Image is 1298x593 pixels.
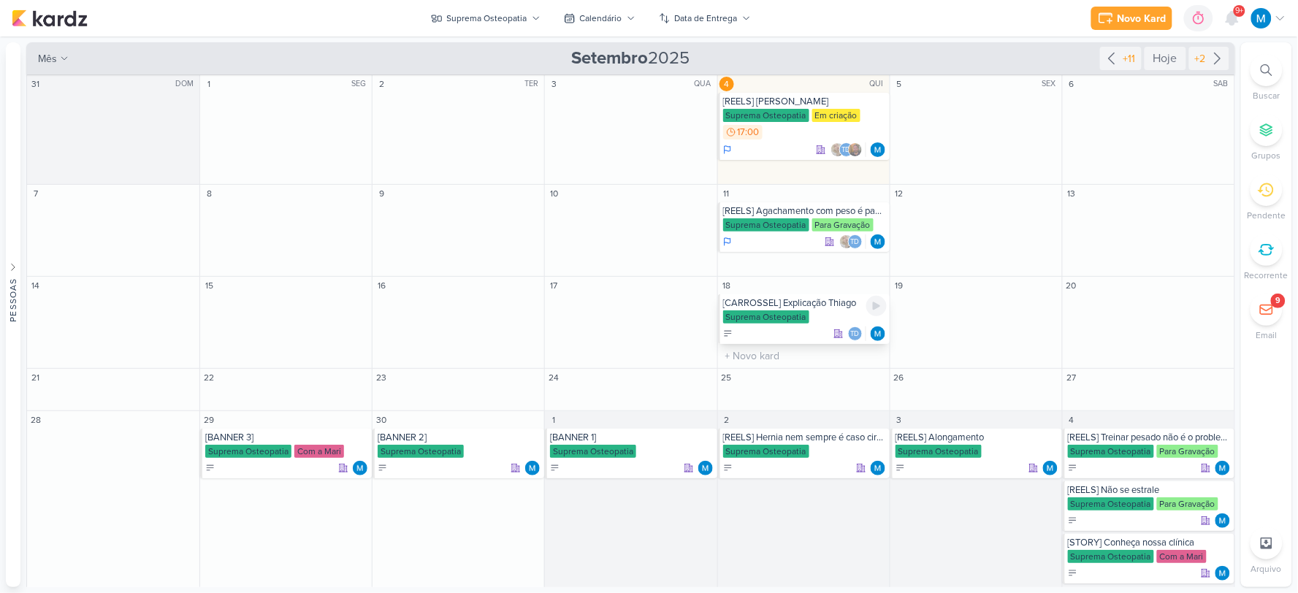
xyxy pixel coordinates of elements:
div: 18 [719,278,734,293]
div: Hoje [1145,47,1186,70]
div: Thais de carvalho [848,326,863,341]
div: 15 [202,278,216,293]
div: Suprema Osteopatia [723,445,809,458]
div: +11 [1121,51,1139,66]
div: Responsável: MARIANA MIRANDA [871,326,885,341]
div: 27 [1064,370,1079,385]
div: A Fazer [1068,568,1078,578]
div: 16 [374,278,389,293]
div: 4 [719,77,734,91]
div: Responsável: MARIANA MIRANDA [698,461,713,475]
div: Suprema Osteopatia [550,445,636,458]
span: 17:00 [738,127,760,137]
div: 10 [546,186,561,201]
div: Responsável: MARIANA MIRANDA [1215,513,1230,528]
div: 28 [28,413,43,427]
li: Ctrl + F [1241,54,1292,102]
div: 1 [202,77,216,91]
div: Com a Mari [1157,550,1207,563]
p: Td [851,239,860,246]
div: 2 [374,77,389,91]
div: Responsável: MARIANA MIRANDA [871,234,885,249]
div: A Fazer [723,329,733,339]
div: 25 [719,370,734,385]
div: 3 [892,413,906,427]
div: 7 [28,186,43,201]
div: 9 [1276,295,1281,307]
div: 29 [202,413,216,427]
div: QUI [870,78,888,90]
div: Responsável: MARIANA MIRANDA [353,461,367,475]
div: Suprema Osteopatia [896,445,982,458]
div: Suprema Osteopatia [1068,497,1154,510]
img: MARIANA MIRANDA [871,234,885,249]
div: Colaboradores: Sarah Violante, Thais de carvalho [839,234,866,249]
div: Thais de carvalho [839,142,854,157]
span: 2025 [572,47,690,70]
div: Para Gravação [1157,445,1218,458]
div: 23 [374,370,389,385]
div: 2 [719,413,734,427]
div: Suprema Osteopatia [723,218,809,232]
div: A Fazer [723,463,733,473]
img: MARIANA MIRANDA [871,461,885,475]
button: Pessoas [6,42,20,587]
div: Responsável: MARIANA MIRANDA [1215,566,1230,581]
div: 26 [892,370,906,385]
div: A Fazer [1068,516,1078,526]
p: Grupos [1252,149,1281,162]
div: [BANNER 3] [205,432,369,443]
div: Para Gravação [1157,497,1218,510]
div: Suprema Osteopatia [205,445,291,458]
div: Responsável: MARIANA MIRANDA [871,142,885,157]
div: SEG [351,78,370,90]
p: Td [842,147,851,154]
div: Suprema Osteopatia [1068,550,1154,563]
div: [BANNER 1] [550,432,714,443]
span: 9+ [1236,5,1244,17]
div: DOM [175,78,198,90]
div: 12 [892,186,906,201]
div: Com a Mari [294,445,344,458]
img: MARIANA MIRANDA [698,461,713,475]
div: 5 [892,77,906,91]
div: Em Andamento [723,144,732,156]
div: SAB [1214,78,1233,90]
div: Responsável: MARIANA MIRANDA [525,461,540,475]
div: 30 [374,413,389,427]
div: QUA [695,78,716,90]
div: Em criação [812,109,860,122]
img: MARIANA MIRANDA [1215,461,1230,475]
div: [BANNER 2] [378,432,541,443]
p: Email [1256,329,1278,342]
img: MARIANA MIRANDA [353,461,367,475]
div: [STORY] Conheça nossa clínica [1068,537,1232,548]
strong: Setembro [572,47,649,69]
img: kardz.app [12,9,88,27]
p: Arquivo [1251,562,1282,575]
p: Pendente [1248,209,1286,222]
div: Suprema Osteopatia [723,109,809,122]
div: 6 [1064,77,1079,91]
div: 9 [374,186,389,201]
div: Responsável: MARIANA MIRANDA [871,461,885,475]
div: A Fazer [205,463,215,473]
div: 1 [546,413,561,427]
p: Buscar [1253,89,1280,102]
div: A Fazer [1068,463,1078,473]
div: 4 [1064,413,1079,427]
img: MARIANA MIRANDA [871,142,885,157]
div: 21 [28,370,43,385]
div: 31 [28,77,43,91]
div: 19 [892,278,906,293]
div: Responsável: MARIANA MIRANDA [1215,461,1230,475]
div: [REELS] Alongamento [896,432,1059,443]
div: 24 [546,370,561,385]
div: [REELS] Bruce Lee [723,96,887,107]
div: [REELS] Hernia nem sempre é caso cirúrgico [723,432,887,443]
div: Em Andamento [723,236,732,248]
div: Colaboradores: Sarah Violante, Thais de carvalho, Eduardo Rodrigues Campos [831,142,866,157]
div: 11 [719,186,734,201]
div: [REELS] Agachamento com peso é padrão ouro no tratamento de dor na lombar [723,205,887,217]
div: Novo Kard [1118,11,1167,26]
